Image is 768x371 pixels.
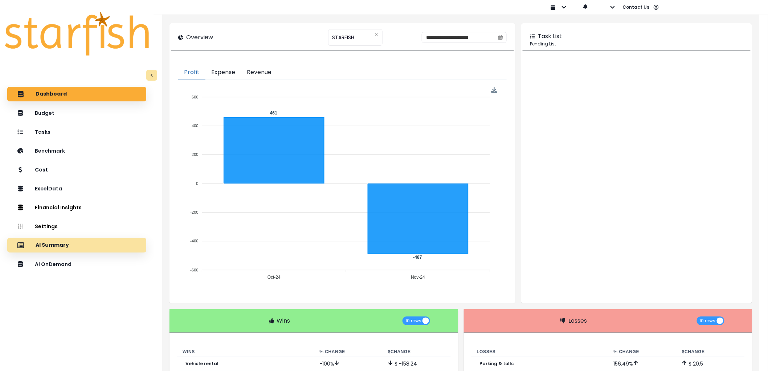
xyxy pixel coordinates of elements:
[191,210,199,214] tspan: -200
[608,356,677,371] td: 156.49 %
[7,106,146,120] button: Budget
[314,347,382,356] th: % Change
[7,219,146,234] button: Settings
[36,242,69,249] p: AI Summary
[277,316,290,325] p: Wins
[7,200,146,215] button: Financial Insights
[205,65,241,80] button: Expense
[7,181,146,196] button: ExcelData
[676,356,745,371] td: $ 20.5
[491,87,498,93] div: Menu
[374,32,379,37] svg: close
[36,91,67,97] p: Dashboard
[405,316,421,325] span: 10 rows
[178,65,205,80] button: Profit
[192,95,198,99] tspan: 600
[35,129,50,135] p: Tasks
[314,356,382,371] td: -100 %
[568,316,587,325] p: Losses
[382,356,451,371] td: $ -158.24
[676,347,745,356] th: $ Change
[241,65,277,80] button: Revenue
[7,125,146,139] button: Tasks
[700,316,716,325] span: 10 rows
[530,41,743,47] p: Pending List
[35,186,62,192] p: ExcelData
[498,35,503,40] svg: calendar
[411,275,425,280] tspan: Nov-24
[267,275,281,280] tspan: Oct-24
[7,144,146,158] button: Benchmark
[538,32,562,41] p: Task List
[192,124,198,128] tspan: 400
[35,110,54,116] p: Budget
[382,347,451,356] th: $ Change
[374,31,379,38] button: Clear
[192,152,198,157] tspan: 200
[185,361,218,366] p: Vehicle rental
[191,268,199,272] tspan: -600
[332,30,354,45] span: STARFISH
[7,162,146,177] button: Cost
[35,261,72,267] p: AI OnDemand
[7,238,146,253] button: AI Summary
[480,361,514,366] p: Parking & tolls
[491,87,498,93] img: Download Profit
[196,181,199,186] tspan: 0
[7,257,146,271] button: AI OnDemand
[186,33,213,42] p: Overview
[7,87,146,101] button: Dashboard
[35,167,48,173] p: Cost
[471,347,608,356] th: Losses
[191,239,199,243] tspan: -400
[177,347,314,356] th: Wins
[35,148,65,154] p: Benchmark
[608,347,677,356] th: % Change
